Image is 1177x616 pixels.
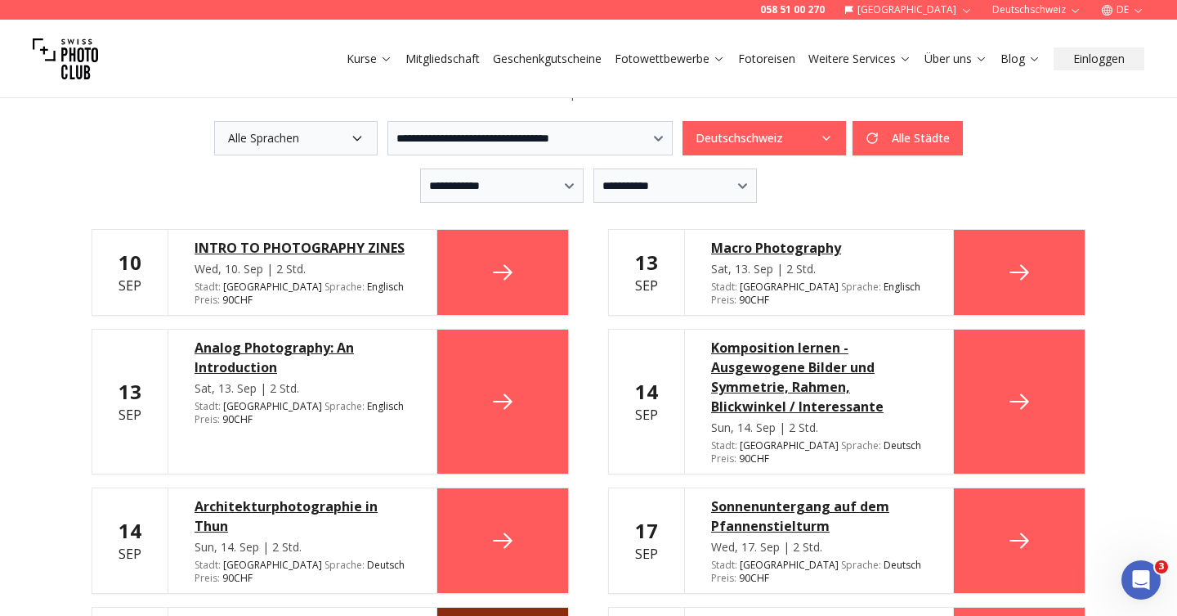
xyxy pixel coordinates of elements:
span: Preis : [711,571,736,585]
div: Sep [119,379,141,425]
span: Stadt : [195,399,221,413]
div: [GEOGRAPHIC_DATA] 90 CHF [711,559,927,585]
span: Deutsch [367,559,405,572]
button: Deutschschweiz [682,121,846,155]
b: 13 [119,378,141,405]
a: Sonnenuntergang auf dem Pfannenstielturm [711,497,927,536]
a: Blog [1000,51,1041,67]
button: Über uns [918,47,994,70]
div: Wed, 17. Sep | 2 Std. [711,539,927,555]
div: [GEOGRAPHIC_DATA] 90 CHF [711,281,927,307]
span: Englisch [884,281,920,294]
button: Kurse [340,47,399,70]
b: 13 [635,249,658,276]
button: Fotoreisen [732,47,802,70]
a: Architekturphotographie in Thun [195,497,410,536]
div: Sep [119,518,141,564]
span: Deutsch [884,439,921,452]
a: Über uns [924,51,987,67]
div: [GEOGRAPHIC_DATA] 90 CHF [195,400,410,426]
span: Sprache : [324,280,365,294]
span: Deutsch [884,559,921,572]
div: Sep [119,250,141,295]
div: Sat, 13. Sep | 2 Std. [711,261,927,277]
div: Sat, 13. Sep | 2 Std. [195,380,410,397]
span: Sprache : [841,558,881,572]
span: Sprache : [841,280,881,294]
div: Sun, 14. Sep | 2 Std. [195,539,410,555]
span: Stadt : [711,558,737,572]
button: Blog [994,47,1047,70]
span: Stadt : [195,558,221,572]
div: Sun, 14. Sep | 2 Std. [711,420,927,436]
button: Alle Sprachen [214,121,378,155]
span: Sprache : [324,558,365,572]
a: 058 51 00 270 [760,3,825,16]
a: Fotoreisen [738,51,795,67]
a: INTRO TO PHOTOGRAPHY ZINES [195,238,410,258]
span: Preis : [195,571,220,585]
button: Fotowettbewerbe [608,47,732,70]
span: Stadt : [711,280,737,294]
div: Sep [635,518,658,564]
div: [GEOGRAPHIC_DATA] 90 CHF [195,281,410,307]
span: Stadt : [195,280,221,294]
img: Swiss photo club [33,26,98,92]
span: Preis : [195,412,220,426]
span: Preis : [711,293,736,307]
button: Geschenkgutscheine [486,47,608,70]
a: Fotowettbewerbe [615,51,725,67]
div: Sep [635,379,658,425]
button: Weitere Services [802,47,918,70]
button: Mitgliedschaft [399,47,486,70]
b: 14 [635,378,658,405]
a: Kurse [347,51,392,67]
button: Alle Städte [853,121,963,155]
b: 17 [635,517,658,544]
a: Macro Photography [711,238,927,258]
b: 14 [119,517,141,544]
a: Geschenkgutscheine [493,51,602,67]
button: Einloggen [1054,47,1144,70]
a: Analog Photography: An Introduction [195,338,410,377]
div: [GEOGRAPHIC_DATA] 90 CHF [711,439,927,465]
span: Stadt : [711,438,737,452]
div: Wed, 10. Sep | 2 Std. [195,261,410,277]
a: Weitere Services [808,51,911,67]
span: Preis : [195,293,220,307]
a: Mitgliedschaft [405,51,480,67]
span: Sprache : [841,438,881,452]
span: Preis : [711,452,736,465]
a: Komposition lernen - Ausgewogene Bilder und Symmetrie, Rahmen, Blickwinkel / Interessante [711,338,927,416]
span: Englisch [367,400,404,413]
iframe: Intercom live chat [1121,560,1161,600]
span: 3 [1155,560,1168,573]
b: 10 [119,249,141,276]
span: Englisch [367,281,404,294]
div: [GEOGRAPHIC_DATA] 90 CHF [195,559,410,585]
span: Sprache : [324,399,365,413]
div: Sep [635,250,658,295]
